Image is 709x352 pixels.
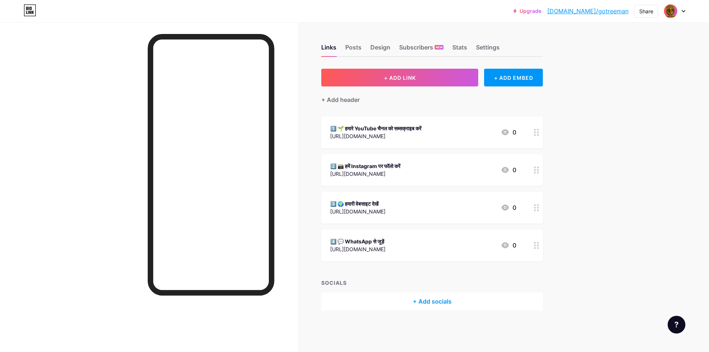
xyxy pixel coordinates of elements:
[384,75,416,81] span: + ADD LINK
[664,4,678,18] img: gotreeman
[321,279,543,287] div: SOCIALS
[484,69,543,86] div: + ADD EMBED
[370,43,390,56] div: Design
[321,69,478,86] button: + ADD LINK
[330,124,421,132] div: 1️⃣ 🌱 हमारे YouTube चैनल को सब्सक्राइब करें
[321,43,336,56] div: Links
[452,43,467,56] div: Stats
[501,128,516,137] div: 0
[321,293,543,310] div: + Add socials
[330,245,386,253] div: [URL][DOMAIN_NAME]
[321,95,360,104] div: + Add header
[399,43,443,56] div: Subscribers
[330,162,400,170] div: 2️⃣ 📸 हमें Instagram पर फॉलो करें
[501,165,516,174] div: 0
[476,43,500,56] div: Settings
[330,132,421,140] div: [URL][DOMAIN_NAME]
[330,170,400,178] div: [URL][DOMAIN_NAME]
[330,200,386,208] div: 3️⃣ 🌍 हमारी वेबसाइट देखें
[330,237,386,245] div: 4️⃣ 💬 WhatsApp से जुड़ें
[513,8,541,14] a: Upgrade
[547,7,628,16] a: [DOMAIN_NAME]/gotreeman
[501,203,516,212] div: 0
[639,7,653,15] div: Share
[330,208,386,215] div: [URL][DOMAIN_NAME]
[501,241,516,250] div: 0
[436,45,443,49] span: NEW
[345,43,362,56] div: Posts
